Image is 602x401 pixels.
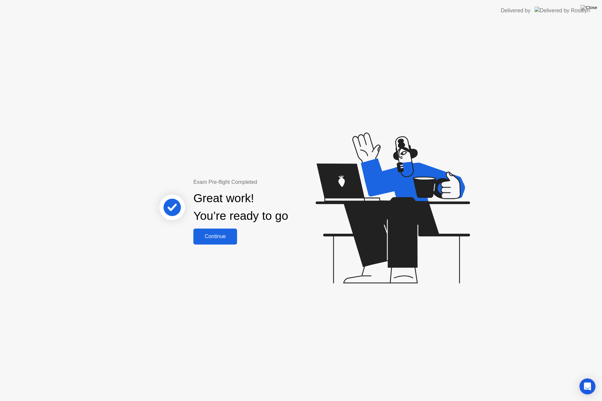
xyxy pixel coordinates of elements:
[193,178,331,186] div: Exam Pre-flight Completed
[193,190,288,225] div: Great work! You’re ready to go
[580,5,597,10] img: Close
[193,228,237,244] button: Continue
[534,7,590,14] img: Delivered by Rosalyn
[195,233,235,239] div: Continue
[501,7,530,15] div: Delivered by
[579,378,595,394] div: Open Intercom Messenger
